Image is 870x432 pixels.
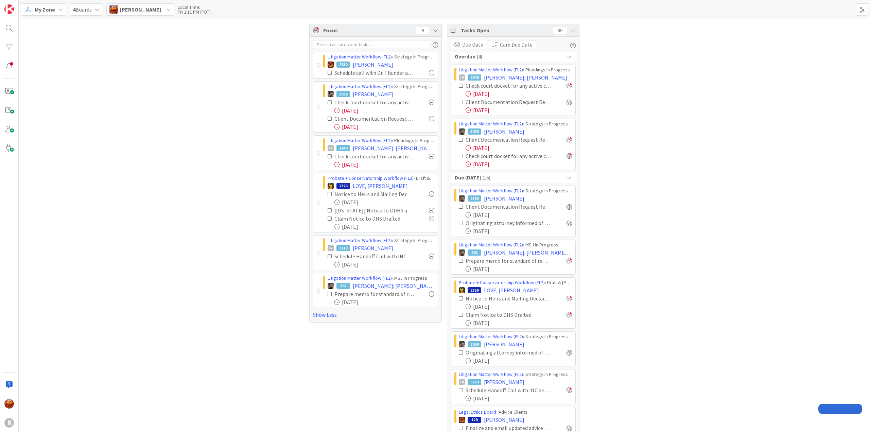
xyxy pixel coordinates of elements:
[468,128,481,135] div: 3039
[4,4,14,14] img: Visit kanbanzone.com
[459,287,465,293] img: MR
[459,333,523,340] a: Litigation Matter Workflow (FL2)
[328,83,434,90] div: › Strategy In Progress
[466,160,572,168] div: [DATE]
[462,40,483,49] span: Due Date
[459,128,465,135] img: MW
[484,286,539,294] span: LOVE, [PERSON_NAME]
[328,83,392,89] a: Litigation Matter Workflow (FL2)
[73,6,75,13] b: 4
[334,252,414,260] div: Schedule Handoff Call with INC and JAM
[178,5,211,10] div: Local Time:
[466,152,552,160] div: Check court docket for any active cases: Pull all existing documents and put in case pleading fol...
[459,187,572,194] div: › Strategy In Progress
[466,106,572,114] div: [DATE]
[466,98,552,106] div: Client Documentation Request Returned by Client + curated to Original Client Docs folder ➡️ infor...
[459,121,523,127] a: Litigation Matter Workflow (FL2)
[459,241,572,248] div: › MSJ In Progress
[466,357,572,365] div: [DATE]
[328,275,434,282] div: › MSJ In Progress
[334,115,414,123] div: Client Documentation Request Returned by Client + curated to Original Client Docs folder ➡️ infor...
[466,219,552,227] div: Originating attorney informed of client documents
[459,333,572,340] div: › Strategy In Progress
[328,53,434,61] div: › Strategy In Progress
[466,211,572,219] div: [DATE]
[459,279,545,286] a: Probate + Conservatorship Workflow (FL2)
[328,275,392,281] a: Litigation Matter Workflow (FL2)
[484,378,524,386] span: [PERSON_NAME]
[334,290,414,298] div: Prepare memo for standard of removing PR
[466,227,572,235] div: [DATE]
[4,399,14,409] img: KA
[328,54,392,60] a: Litigation Matter Workflow (FL2)
[468,249,481,256] div: 362
[500,40,533,49] span: Card Due Date
[484,248,572,257] span: [PERSON_NAME]: [PERSON_NAME] Abuse Claim
[328,175,414,181] a: Probate + Conservatorship Workflow (FL2)
[468,195,481,202] div: 2789
[4,418,14,428] div: R
[328,91,334,97] img: MW
[459,120,572,127] div: › Strategy In Progress
[334,298,434,306] div: [DATE]
[35,5,55,14] span: My Zone
[416,27,429,34] div: 9
[336,91,350,97] div: 3039
[334,152,414,160] div: Check court docket for any active cases: Pull all existing documents and put in case pleading fol...
[459,371,523,377] a: Litigation Matter Workflow (FL2)
[468,287,481,293] div: 2326
[459,67,523,73] a: Litigation Matter Workflow (FL2)
[455,174,481,182] b: Due [DATE]
[328,245,334,251] div: JM
[459,249,465,256] img: MW
[484,416,524,424] span: [PERSON_NAME]
[334,69,414,77] div: Schedule call with Dr. Thunder and TWR
[334,214,413,223] div: Claim Notice to DHS Drafted
[353,244,393,252] span: [PERSON_NAME]
[336,245,350,251] div: 3210
[328,283,334,289] img: MW
[468,74,481,81] div: 2940
[328,237,392,243] a: Litigation Matter Workflow (FL2)
[178,10,211,14] div: Fri 2:11 PM (PDT)
[328,137,434,144] div: › Pleadings In Progress
[466,203,552,211] div: Client Documentation Request Returned by Client + curated to Original Client Docs folder
[313,311,438,319] a: Show Less
[468,341,481,347] div: 3039
[459,195,465,202] img: MW
[488,40,536,49] button: Card Due Date
[353,282,434,290] span: [PERSON_NAME]: [PERSON_NAME] Abuse Claim
[353,90,393,98] span: [PERSON_NAME]
[336,145,350,151] div: 2940
[313,40,429,49] input: Search all cards and tasks...
[466,311,546,319] div: Claim Notice to DHS Drafted
[459,409,496,415] a: Legal Ethics Board
[323,26,410,34] span: Focus
[483,174,490,182] span: ( 16 )
[466,319,572,327] div: [DATE]
[466,257,552,265] div: Prepare memo for standard of removing PR
[466,294,552,303] div: Notice to Heirs and Mailing Declaration Drafted
[353,144,434,152] span: [PERSON_NAME]; [PERSON_NAME]
[353,61,393,69] span: [PERSON_NAME]
[328,175,434,182] div: › Draft & [PERSON_NAME] Notices & Publication
[120,5,161,14] span: [PERSON_NAME]
[328,137,392,143] a: Litigation Matter Workflow (FL2)
[468,379,481,385] div: 3210
[553,27,567,34] div: 90
[334,106,434,115] div: [DATE]
[459,379,465,385] div: JM
[109,5,118,14] img: KA
[466,386,552,394] div: Schedule Handoff Call with INC and JAM
[461,26,550,34] span: Tasks Open
[334,206,414,214] div: [[US_STATE]] Notice to ODHS and OHA and Mailing Declaration Drafted
[459,188,523,194] a: Litigation Matter Workflow (FL2)
[73,5,92,14] span: Boards
[334,190,414,198] div: Notice to Heirs and Mailing Declaration Drafted
[466,265,572,273] div: [DATE]
[484,194,524,203] span: [PERSON_NAME]
[334,223,434,231] div: [DATE]
[466,394,572,402] div: [DATE]
[466,424,552,432] div: Finalize and email updated advice engagement letter
[484,340,524,348] span: [PERSON_NAME]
